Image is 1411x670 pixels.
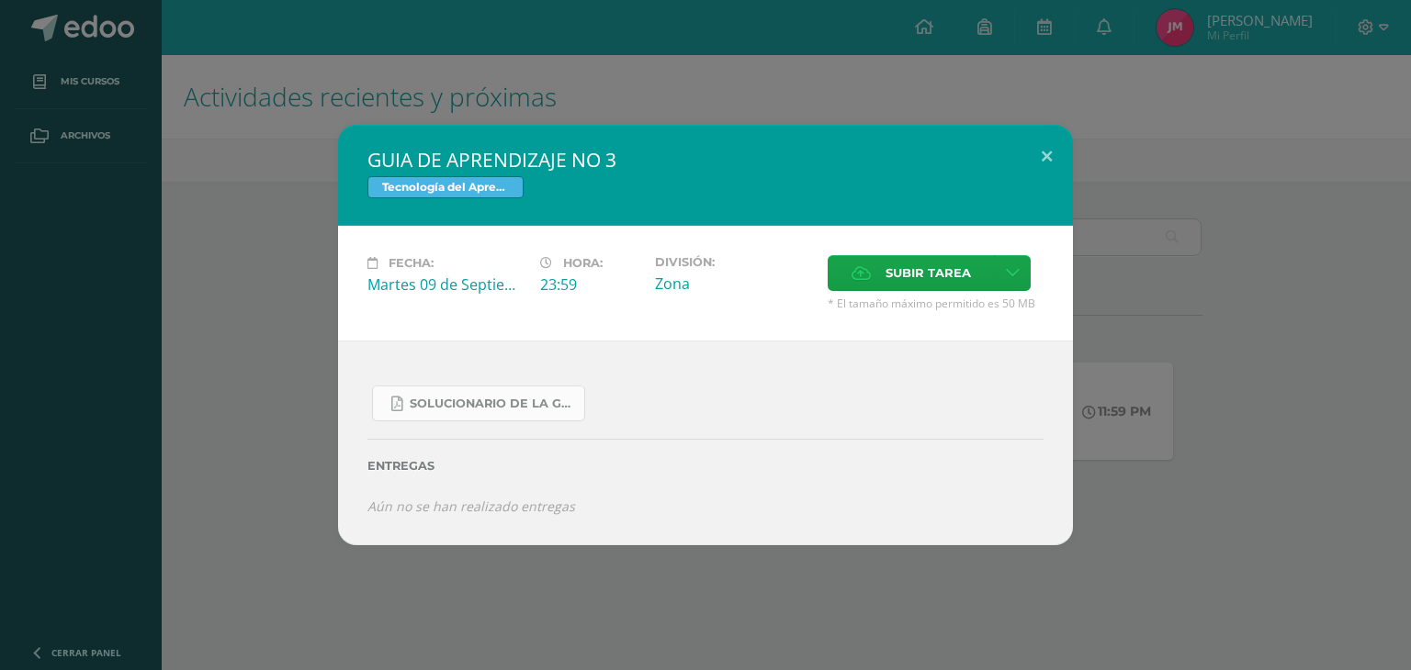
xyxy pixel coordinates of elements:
div: Zona [655,274,813,294]
span: * El tamaño máximo permitido es 50 MB [828,296,1044,311]
span: Tecnología del Aprendizaje y la Comunicación (Informática) [367,176,524,198]
span: Subir tarea [886,256,971,290]
a: SOLUCIONARIO DE LA GUIA 3 FUNCIONES..pdf [372,385,585,421]
i: Aún no se han realizado entregas [367,497,575,515]
label: Entregas [367,459,1044,473]
label: División: [655,255,813,269]
h2: GUIA DE APRENDIZAJE NO 3 [367,147,1044,173]
button: Close (Esc) [1021,125,1073,187]
span: Fecha: [389,256,434,270]
span: Hora: [563,256,603,270]
div: Martes 09 de Septiembre [367,274,525,295]
span: SOLUCIONARIO DE LA GUIA 3 FUNCIONES..pdf [410,396,575,411]
div: 23:59 [540,274,640,295]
